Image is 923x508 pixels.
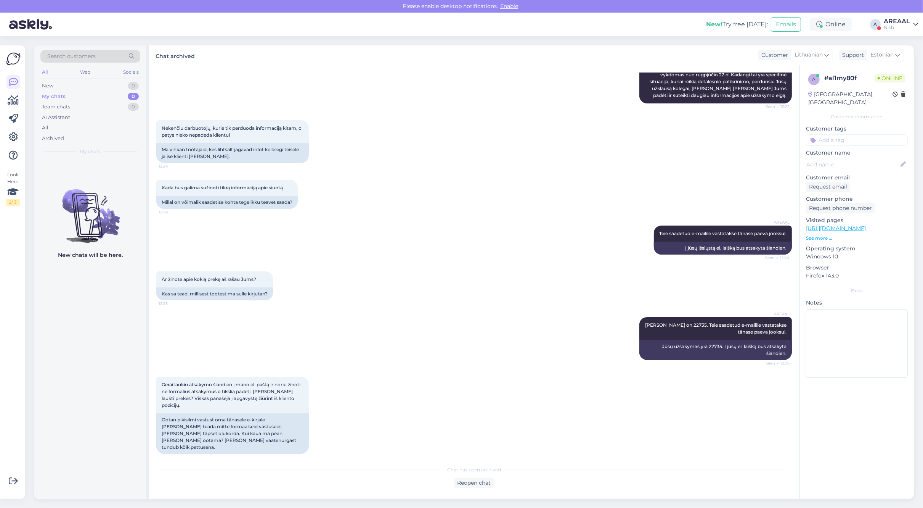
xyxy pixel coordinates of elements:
[156,413,309,454] div: Ootan pikisilmi vastust oma tänasele e-kirjale [PERSON_NAME] teada mitte formaalseid vastuseid, [...
[806,245,908,253] p: Operating system
[806,299,908,307] p: Notes
[884,24,910,31] div: Nish
[884,18,918,31] a: AREAALNish
[806,195,908,203] p: Customer phone
[761,255,790,261] span: Seen ✓ 12:24
[80,148,101,155] span: My chats
[806,125,908,133] p: Customer tags
[128,103,139,111] div: 0
[42,135,64,142] div: Archived
[47,52,96,60] span: Search customers
[659,231,787,236] span: Teie saadetud e-mailile vastatakse tänase päeva jooksul.
[128,93,139,100] div: 0
[6,171,20,206] div: Look Here
[806,235,908,242] p: See more ...
[40,67,49,77] div: All
[808,90,893,106] div: [GEOGRAPHIC_DATA], [GEOGRAPHIC_DATA]
[162,125,303,138] span: Nekenčiu darbuotojų, kurie tik perduoda informaciją kitam, o patys nieko nepadeda klientui
[806,287,908,294] div: Extra
[839,51,864,59] div: Support
[884,18,910,24] div: AREAAL
[758,51,788,59] div: Customer
[806,225,866,232] a: [URL][DOMAIN_NAME]
[162,185,283,190] span: Kada bus galima sužinoti tikrą informaciją apie siuntą
[761,104,790,110] span: Seen ✓ 12:22
[761,311,790,317] span: AREAAL
[498,3,520,10] span: Enable
[159,454,187,460] span: 12:27
[806,203,875,213] div: Request phone number
[159,301,187,306] span: 12:25
[806,272,908,280] p: Firefox 143.0
[761,219,790,225] span: AREAAL
[122,67,140,77] div: Socials
[806,264,908,272] p: Browser
[162,276,256,282] span: Ar žinote apie kokią prekę aš rašau Jums?
[159,163,187,169] span: 12:24
[875,74,905,82] span: Online
[761,360,790,366] span: Seen ✓ 12:26
[648,65,788,98] span: Suprantu Jūsų susirūpinimą dėl užsakymo, [PERSON_NAME] vykdomas nuo rugpjūčio 22 d. Kadangi tai y...
[42,114,70,121] div: AI Assistant
[771,17,801,32] button: Emails
[806,134,908,146] input: Add a tag
[806,174,908,182] p: Customer email
[159,209,187,215] span: 12:24
[870,19,881,30] div: A
[156,50,195,60] label: Chat archived
[447,466,501,473] span: Chat has been archived
[454,478,494,488] div: Reopen chat
[42,93,66,100] div: My chats
[42,82,53,90] div: New
[6,199,20,206] div: 2 / 3
[706,21,722,28] b: New!
[639,340,792,360] div: Jūsų užsakymas yra 22735. Į jūsų el. laišką bus atsakyta šiandien.
[870,51,894,59] span: Estonian
[824,74,875,83] div: # al1my80f
[42,124,48,132] div: All
[6,52,21,66] img: Askly Logo
[706,20,768,29] div: Try free [DATE]:
[806,149,908,157] p: Customer name
[795,51,823,59] span: Lithuanian
[42,103,70,111] div: Team chats
[156,196,298,209] div: Millal on võimalik saadetise kohta tegelikku teavet saada?
[654,242,792,255] div: Į jūsų išsiųstą el. laišką bus atsakyta šiandien.
[812,76,816,82] span: a
[34,176,146,244] img: No chats
[806,113,908,120] div: Customer information
[128,82,139,90] div: 0
[806,160,899,169] input: Add name
[79,67,92,77] div: Web
[58,251,123,259] p: New chats will be here.
[810,18,852,31] div: Online
[645,322,788,335] span: [PERSON_NAME] on 22735. Teie saadetud e-mailile vastatakse tänase päeva jooksul.
[806,182,850,192] div: Request email
[162,382,302,408] span: Gerai laukiu atsakymo šiandien į mano el. paštą ir noriu žinoti ne formalius atsakymus o tikslią ...
[806,253,908,261] p: Windows 10
[156,287,273,300] div: Kas sa tead, millisest tootest ma sulle kirjutan?
[806,216,908,224] p: Visited pages
[156,143,309,163] div: Ma vihkan töötajaid, kes lihtsalt jagavad infot kellelegi teisele ja ise klienti [PERSON_NAME].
